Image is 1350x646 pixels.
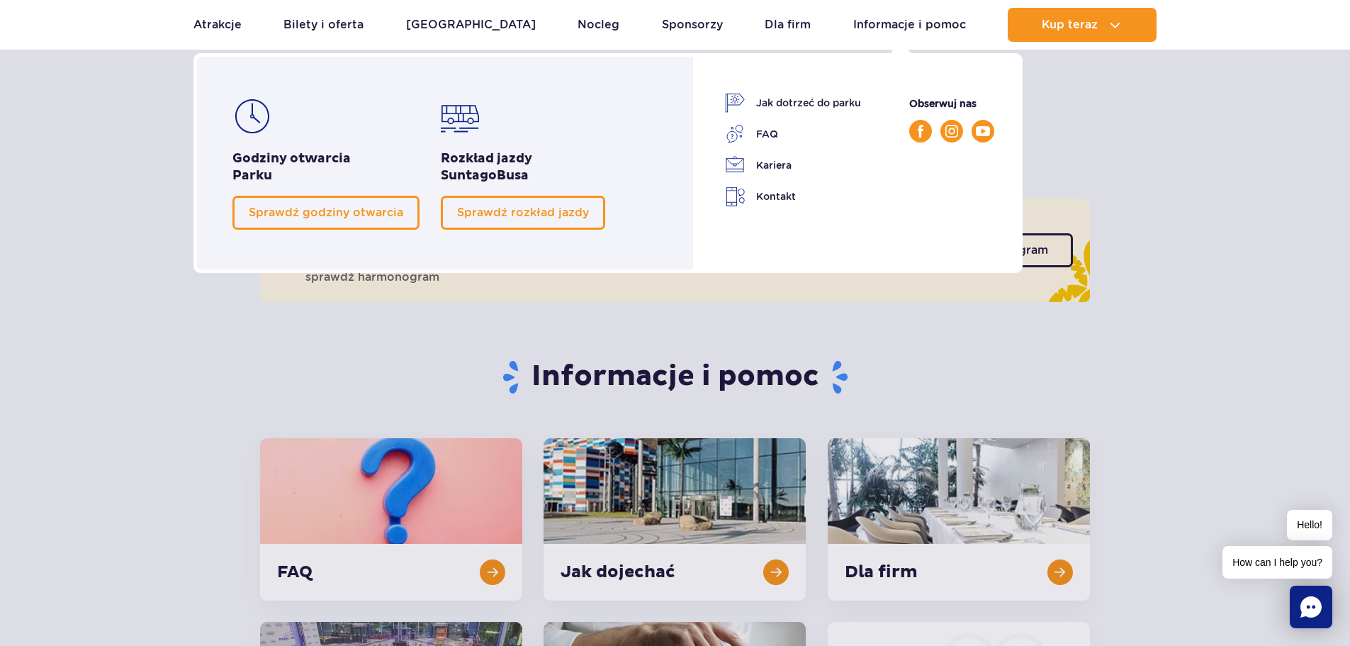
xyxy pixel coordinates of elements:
[1008,8,1157,42] button: Kup teraz
[918,125,923,138] img: Facebook
[232,196,420,230] a: Sprawdź godziny otwarcia
[725,155,861,175] a: Kariera
[1222,546,1332,579] span: How can I help you?
[853,8,966,42] a: Informacje i pomoc
[725,124,861,144] a: FAQ
[441,167,497,184] span: Suntago
[406,8,536,42] a: [GEOGRAPHIC_DATA]
[249,206,403,219] span: Sprawdź godziny otwarcia
[1042,18,1098,31] span: Kup teraz
[441,196,605,230] a: Sprawdź rozkład jazdy
[1287,510,1332,540] span: Hello!
[909,96,994,111] p: Obserwuj nas
[976,126,990,136] img: YouTube
[725,186,861,207] a: Kontakt
[283,8,364,42] a: Bilety i oferta
[662,8,723,42] a: Sponsorzy
[441,150,605,184] h2: Rozkład jazdy Busa
[1290,586,1332,628] div: Chat
[457,206,589,219] span: Sprawdź rozkład jazdy
[578,8,619,42] a: Nocleg
[725,93,861,113] a: Jak dotrzeć do parku
[193,8,242,42] a: Atrakcje
[765,8,811,42] a: Dla firm
[232,150,420,184] h2: Godziny otwarcia Parku
[945,125,958,138] img: Instagram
